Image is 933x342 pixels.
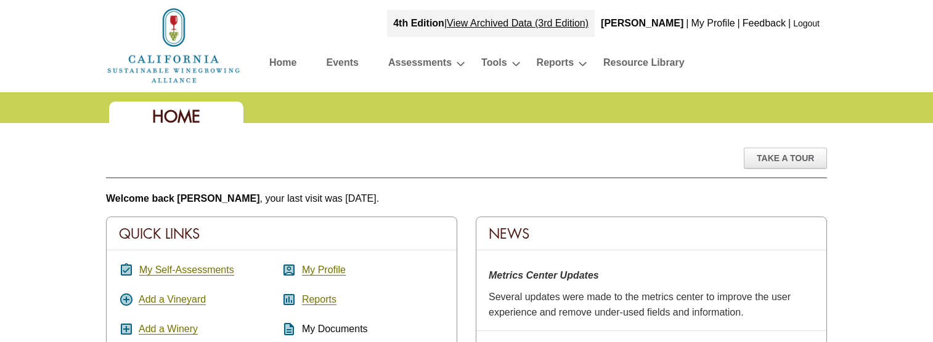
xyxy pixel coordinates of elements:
[601,18,683,28] b: [PERSON_NAME]
[302,294,336,305] a: Reports
[119,322,134,336] i: add_box
[685,10,690,37] div: |
[447,18,589,28] a: View Archived Data (3rd Edition)
[603,54,685,76] a: Resource Library
[106,6,242,85] img: logo_cswa2x.png
[106,191,827,207] p: , your last visit was [DATE].
[787,10,792,37] div: |
[489,270,599,280] strong: Metrics Center Updates
[691,18,735,28] a: My Profile
[393,18,444,28] strong: 4th Edition
[387,10,595,37] div: |
[282,263,296,277] i: account_box
[489,292,791,318] span: Several updates were made to the metrics center to improve the user experience and remove under-u...
[119,292,134,307] i: add_circle
[326,54,358,76] a: Events
[302,324,368,334] span: My Documents
[793,18,820,28] a: Logout
[106,193,260,204] b: Welcome back [PERSON_NAME]
[481,54,507,76] a: Tools
[302,264,346,276] a: My Profile
[743,18,786,28] a: Feedback
[139,324,198,335] a: Add a Winery
[282,322,296,336] i: description
[139,294,206,305] a: Add a Vineyard
[106,39,242,50] a: Home
[736,10,741,37] div: |
[269,54,296,76] a: Home
[388,54,452,76] a: Assessments
[107,217,457,250] div: Quick Links
[139,264,234,276] a: My Self-Assessments
[744,148,827,169] div: Take A Tour
[152,106,200,127] span: Home
[537,54,574,76] a: Reports
[119,263,134,277] i: assignment_turned_in
[476,217,826,250] div: News
[282,292,296,307] i: assessment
